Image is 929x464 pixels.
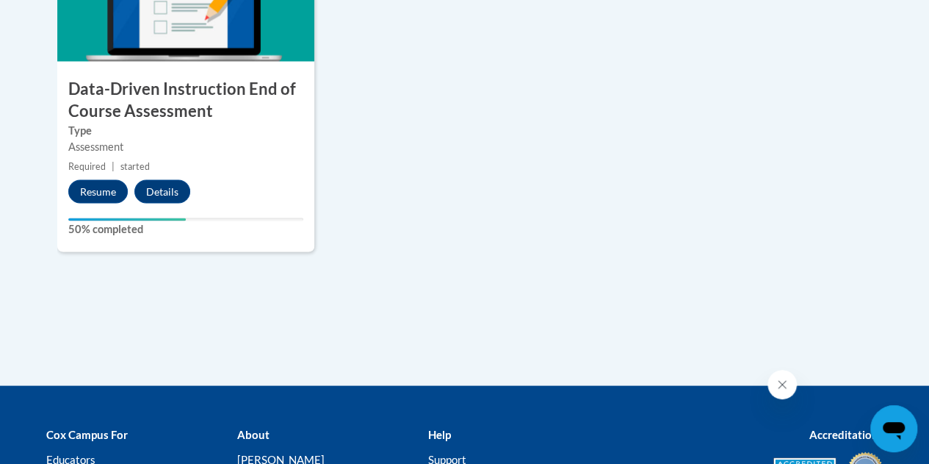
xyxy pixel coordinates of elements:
[870,405,917,452] iframe: Button to launch messaging window
[68,179,128,203] button: Resume
[236,427,269,440] b: About
[9,10,119,22] span: Hi. How can we help?
[120,160,150,171] span: started
[767,370,797,399] iframe: Close message
[112,160,115,171] span: |
[68,160,106,171] span: Required
[68,218,186,221] div: Your progress
[46,427,128,440] b: Cox Campus For
[57,77,314,123] h3: Data-Driven Instruction End of Course Assessment
[68,122,303,138] label: Type
[134,179,190,203] button: Details
[68,221,303,237] label: 50% completed
[427,427,450,440] b: Help
[68,138,303,154] div: Assessment
[809,427,883,440] b: Accreditations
